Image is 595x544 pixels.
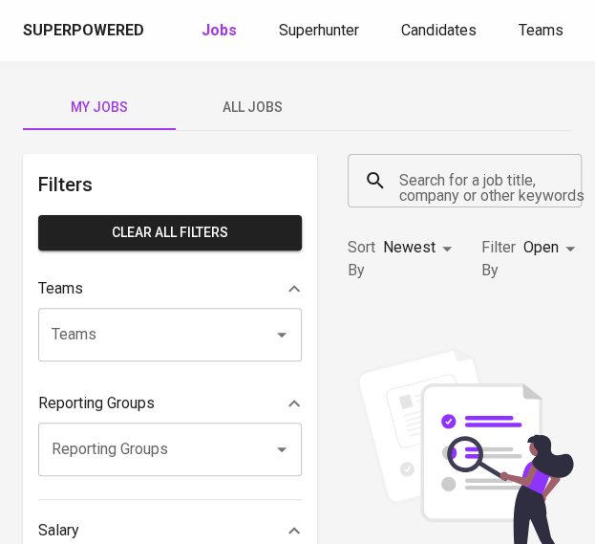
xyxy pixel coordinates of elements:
[523,238,559,256] span: Open
[38,169,302,200] h6: Filters
[38,215,302,250] button: Clear All filters
[523,230,582,266] div: Open
[348,236,375,282] p: Sort By
[53,221,287,245] span: Clear All filters
[38,270,302,308] div: Teams
[268,436,295,463] button: Open
[268,321,295,348] button: Open
[519,19,567,43] a: Teams
[202,19,241,43] a: Jobs
[383,236,436,259] p: Newest
[38,519,79,542] p: Salary
[202,21,237,39] b: Jobs
[383,230,458,266] div: Newest
[279,21,359,39] span: Superhunter
[481,236,516,282] p: Filter By
[23,20,148,42] a: Superpowered
[401,19,480,43] a: Candidates
[23,20,144,42] div: Superpowered
[519,21,563,39] span: Teams
[401,21,477,39] span: Candidates
[38,392,155,415] p: Reporting Groups
[279,19,363,43] a: Superhunter
[38,384,302,423] div: Reporting Groups
[34,96,164,120] span: My Jobs
[187,96,317,120] span: All Jobs
[38,277,83,300] p: Teams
